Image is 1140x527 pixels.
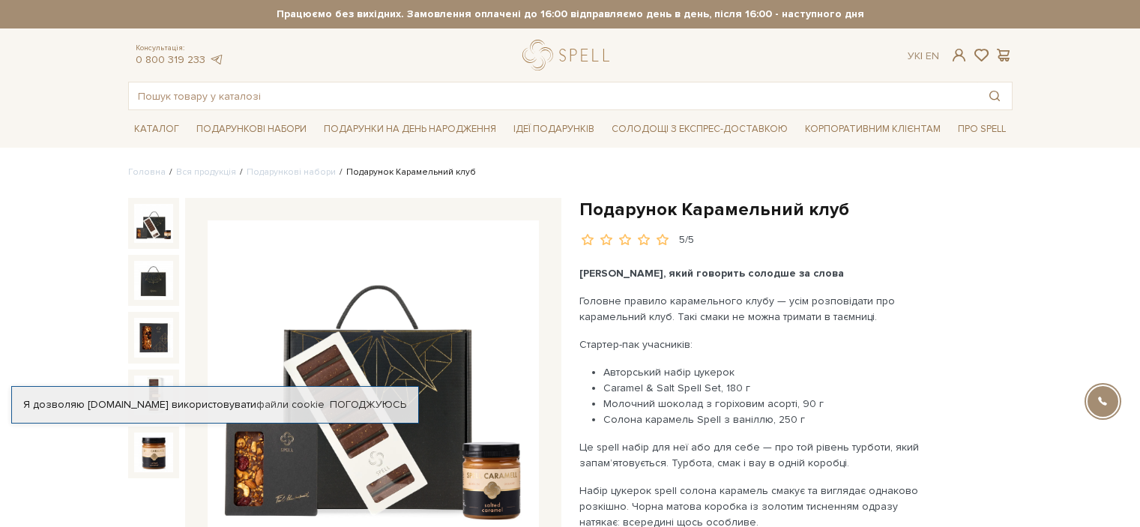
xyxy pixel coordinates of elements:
img: Подарунок Карамельний клуб [134,204,173,243]
li: Солона карамель Spell з ваніллю, 250 г [603,412,931,427]
a: Корпоративним клієнтам [799,118,947,141]
p: Це spell набір для неї або для себе — про той рівень турботи, який запам’ятовується. Турбота, сма... [579,439,931,471]
a: telegram [209,53,224,66]
button: Пошук товару у каталозі [977,82,1012,109]
a: Подарунки на День народження [318,118,502,141]
a: 0 800 319 233 [136,53,205,66]
img: Подарунок Карамельний клуб [134,261,173,300]
img: Подарунок Карамельний клуб [134,318,173,357]
span: | [920,49,923,62]
p: Головне правило карамельного клубу — усім розповідати про карамельний клуб. Такі смаки не можна т... [579,293,931,325]
li: Подарунок Карамельний клуб [336,166,476,179]
a: Вся продукція [176,166,236,178]
a: Каталог [128,118,185,141]
a: Головна [128,166,166,178]
a: Ідеї подарунків [507,118,600,141]
strong: Працюємо без вихідних. Замовлення оплачені до 16:00 відправляємо день в день, після 16:00 - насту... [128,7,1013,21]
a: En [926,49,939,62]
a: Подарункові набори [190,118,313,141]
input: Пошук товару у каталозі [129,82,977,109]
img: Подарунок Карамельний клуб [134,376,173,415]
a: файли cookie [256,398,325,411]
p: Стартер-пак учасників: [579,337,931,352]
a: Подарункові набори [247,166,336,178]
li: Caramel & Salt Spell Set, 180 г [603,380,931,396]
span: Консультація: [136,43,224,53]
h1: Подарунок Карамельний клуб [579,198,1013,221]
img: Подарунок Карамельний клуб [134,433,173,472]
a: Про Spell [952,118,1012,141]
a: Погоджуюсь [330,398,406,412]
div: Я дозволяю [DOMAIN_NAME] використовувати [12,398,418,412]
a: Солодощі з експрес-доставкою [606,116,794,142]
div: 5/5 [679,233,694,247]
b: [PERSON_NAME], який говорить солодше за слова [579,267,844,280]
a: logo [522,40,616,70]
li: Авторський набір цукерок [603,364,931,380]
li: Молочний шоколад з горіховим асорті, 90 г [603,396,931,412]
div: Ук [908,49,939,63]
